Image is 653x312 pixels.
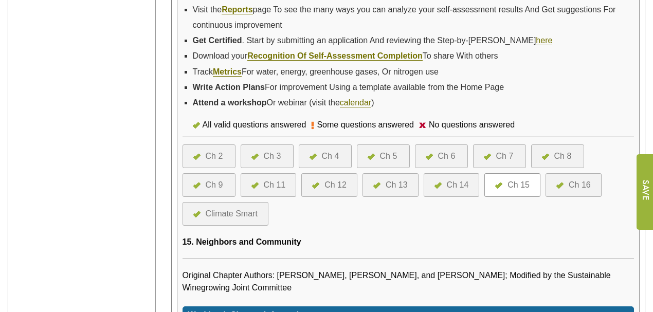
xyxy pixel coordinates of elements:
[247,51,422,61] a: Recognition Of Self-Assessment Completion
[183,271,611,292] span: Original Chapter Authors: [PERSON_NAME], [PERSON_NAME], and [PERSON_NAME]; Modified by the Sustai...
[312,179,347,191] a: Ch 12
[380,150,397,162] div: Ch 5
[193,122,200,129] img: icon-all-questions-answered.png
[311,121,314,130] img: icon-some-questions-answered.png
[251,154,259,160] img: icon-all-questions-answered.png
[556,179,591,191] a: Ch 16
[569,179,591,191] div: Ch 16
[193,211,201,217] img: icon-all-questions-answered.png
[636,154,653,230] input: Submit
[264,150,281,162] div: Ch 3
[206,179,223,191] div: Ch 9
[206,208,258,220] div: Climate Smart
[193,2,634,33] li: Visit the page To see the many ways you can analyze your self-assessment results And Get suggesti...
[536,36,552,45] a: here
[324,179,347,191] div: Ch 12
[434,182,442,189] img: icon-all-questions-answered.png
[251,182,259,189] img: icon-all-questions-answered.png
[193,83,265,91] strong: Write Action Plans
[373,179,408,191] a: Ch 13
[426,150,457,162] a: Ch 6
[447,179,469,191] div: Ch 14
[264,179,286,191] div: Ch 11
[484,154,491,160] img: icon-all-questions-answered.png
[495,182,502,189] img: icon-all-questions-answered.png
[206,150,223,162] div: Ch 2
[314,119,419,131] div: Some questions answered
[426,154,433,160] img: icon-all-questions-answered.png
[542,154,549,160] img: icon-all-questions-answered.png
[310,154,317,160] img: icon-all-questions-answered.png
[542,150,573,162] a: Ch 8
[368,150,399,162] a: Ch 5
[368,154,375,160] img: icon-all-questions-answered.png
[507,179,530,191] div: Ch 15
[251,150,283,162] a: Ch 3
[193,64,634,80] li: Track For water, energy, greenhouse gases, Or nitrogen use
[193,48,634,64] li: Download your To share With others
[373,182,380,189] img: icon-all-questions-answered.png
[312,182,319,189] img: icon-all-questions-answered.png
[222,5,252,14] a: Reports
[322,150,339,162] div: Ch 4
[426,119,520,131] div: No questions answered
[193,150,225,162] a: Ch 2
[213,67,242,77] a: Metrics
[484,150,515,162] a: Ch 7
[556,182,564,189] img: icon-all-questions-answered.png
[193,179,225,191] a: Ch 9
[193,98,267,107] strong: Attend a workshop
[193,36,242,45] strong: Get Certified
[434,179,469,191] a: Ch 14
[193,182,201,189] img: icon-all-questions-answered.png
[251,179,286,191] a: Ch 11
[340,98,371,107] a: calendar
[310,150,341,162] a: Ch 4
[438,150,456,162] div: Ch 6
[193,208,258,220] a: Climate Smart
[193,154,201,160] img: icon-all-questions-answered.png
[496,150,514,162] div: Ch 7
[554,150,572,162] div: Ch 8
[193,95,634,111] li: Or webinar (visit the )
[193,80,634,95] li: For improvement Using a template available from the Home Page
[200,119,312,131] div: All valid questions answered
[183,237,301,246] span: 15. Neighbors and Community
[247,51,422,60] strong: Recognition Of Self-Assessment Completion
[193,33,634,48] li: . Start by submitting an application And reviewing the Step-by-[PERSON_NAME]
[419,122,426,128] img: icon-no-questions-answered.png
[386,179,408,191] div: Ch 13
